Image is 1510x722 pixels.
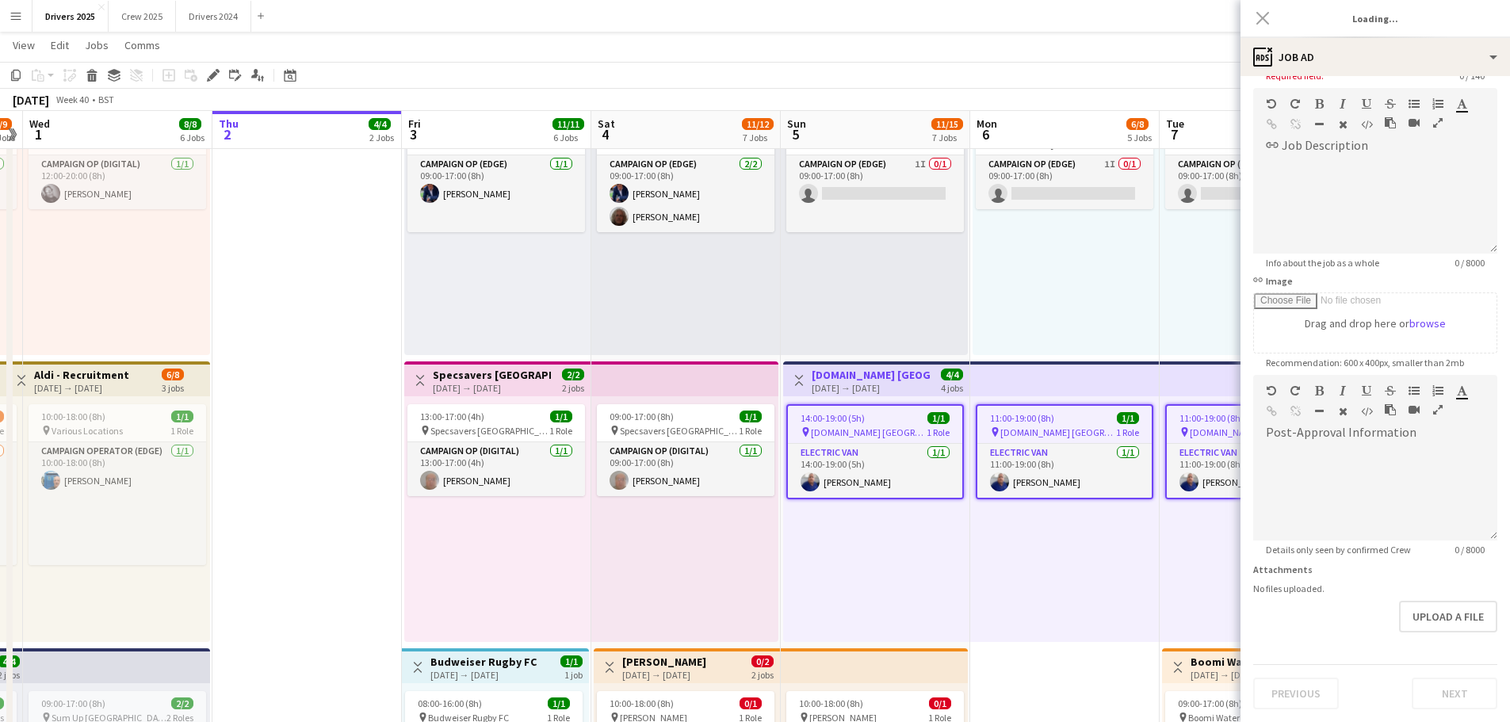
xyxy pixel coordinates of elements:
button: Bold [1313,97,1325,110]
span: 6 [974,125,997,143]
span: 0 / 8000 [1442,257,1497,269]
button: Upload a file [1399,601,1497,632]
button: Paste as plain text [1385,117,1396,129]
div: [DATE] → [DATE] [433,382,551,394]
app-job-card: 09:00-17:00 (8h)0/1 Porcelanosa [GEOGRAPHIC_DATA]1 RoleCampaign Op (Edge)0/109:00-17:00 (8h) [1165,117,1343,209]
span: 1/1 [1117,412,1139,424]
div: 7 Jobs [743,132,773,143]
div: 2 jobs [562,380,584,394]
span: Wed [29,117,50,131]
span: 4/4 [369,118,391,130]
span: 1/1 [171,411,193,422]
app-card-role: Campaign Op (Digital)1/113:00-17:00 (4h)[PERSON_NAME] [407,442,585,496]
span: 3 [406,125,421,143]
button: Redo [1290,384,1301,397]
span: Thu [219,117,239,131]
div: [DATE] → [DATE] [622,669,706,681]
span: Recommendation: 600 x 400px, smaller than 2mb [1253,357,1477,369]
div: 09:00-17:00 (8h)0/1 Porcelanosa [GEOGRAPHIC_DATA]1 RoleCampaign Op (Edge)1I0/109:00-17:00 (8h) [976,117,1153,209]
button: Drivers 2024 [176,1,251,32]
app-card-role: Electric Van1/111:00-19:00 (8h)[PERSON_NAME] [977,444,1152,498]
span: 0/1 [740,697,762,709]
app-card-role: Campaign Op (Digital)1/112:00-20:00 (8h)[PERSON_NAME] [29,155,206,209]
button: Italic [1337,384,1348,397]
span: 11/12 [742,118,774,130]
h3: Boomi Waterloo [1191,655,1276,669]
button: Horizontal Line [1313,405,1325,418]
app-job-card: 09:00-17:00 (8h)0/1 Primark Weymouth1 RoleCampaign Op (Edge)1I0/109:00-17:00 (8h) [786,117,964,232]
h3: Specsavers [GEOGRAPHIC_DATA] [433,368,551,382]
button: Clear Formatting [1337,405,1348,418]
button: Unordered List [1409,97,1420,110]
div: [DATE] → [DATE] [1191,669,1276,681]
span: 4/4 [941,369,963,380]
div: 6 Jobs [553,132,583,143]
div: 2 jobs [751,667,774,681]
span: 10:00-18:00 (8h) [41,411,105,422]
span: 7 [1164,125,1184,143]
span: Tue [1166,117,1184,131]
button: Undo [1266,97,1277,110]
button: Unordered List [1409,384,1420,397]
button: Horizontal Line [1313,118,1325,131]
div: 11:00-19:00 (8h)1/1 [DOMAIN_NAME] [GEOGRAPHIC_DATA]1 RoleElectric Van1/111:00-19:00 (8h)[PERSON_N... [976,404,1153,499]
span: 6/8 [1126,118,1149,130]
app-job-card: 10:00-18:00 (8h)1/1 Various Locations1 RoleCampaign Operator (Edge)1/110:00-18:00 (8h)[PERSON_NAME] [29,404,206,565]
span: Week 40 [52,94,92,105]
div: 2 Jobs [369,132,394,143]
h3: Aldi - Recruitment [34,368,129,382]
span: 8/8 [179,118,201,130]
span: 11/15 [931,118,963,130]
app-job-card: 09:00-17:00 (8h)1/1 Specsavers [GEOGRAPHIC_DATA]1 RoleCampaign Op (Digital)1/109:00-17:00 (8h)[PE... [597,404,774,496]
app-job-card: 11:00-19:00 (8h)1/1 [DOMAIN_NAME] [GEOGRAPHIC_DATA]1 RoleElectric Van1/111:00-19:00 (8h)[PERSON_N... [1165,404,1343,499]
app-card-role: Campaign Operator (Edge)1/110:00-18:00 (8h)[PERSON_NAME] [29,442,206,565]
button: Underline [1361,97,1372,110]
span: 6/8 [162,369,184,380]
span: Info about the job as a whole [1253,257,1392,269]
span: 1/1 [927,412,950,424]
button: Drivers 2025 [32,1,109,32]
span: 09:00-17:00 (8h) [610,411,674,422]
button: Crew 2025 [109,1,176,32]
span: 0 / 8000 [1442,544,1497,556]
span: Specsavers [GEOGRAPHIC_DATA] [620,425,739,437]
div: [DATE] → [DATE] [34,382,129,394]
span: Specsavers [GEOGRAPHIC_DATA] [430,425,549,437]
button: Text Color [1456,97,1467,110]
a: Jobs [78,35,115,55]
button: Fullscreen [1432,403,1443,416]
div: 14:00-19:00 (5h)1/1 [DOMAIN_NAME] [GEOGRAPHIC_DATA]1 RoleElectric Van1/114:00-19:00 (5h)[PERSON_N... [786,404,964,499]
button: Strikethrough [1385,384,1396,397]
span: 1/1 [548,697,570,709]
app-card-role: Electric Van1/111:00-19:00 (8h)[PERSON_NAME] [1167,444,1341,498]
button: Ordered List [1432,384,1443,397]
app-job-card: 09:00-17:00 (8h)1/1 Primark Weymouth1 RoleCampaign Op (Edge)1/109:00-17:00 (8h)[PERSON_NAME] [407,117,585,232]
label: Attachments [1253,563,1313,575]
div: 5 Jobs [1127,132,1152,143]
app-job-card: 09:00-17:00 (8h)2/2 Primark Weymouth1 RoleCampaign Op (Edge)2/209:00-17:00 (8h)[PERSON_NAME][PERS... [597,117,774,232]
span: View [13,38,35,52]
span: 1 Role [1116,426,1139,438]
span: Various Locations [52,425,123,437]
a: Edit [44,35,75,55]
div: 4 jobs [941,380,963,394]
app-card-role: Campaign Op (Edge)1I0/109:00-17:00 (8h) [786,155,964,232]
span: Sun [787,117,806,131]
div: 1 job [564,667,583,681]
span: 11:00-19:00 (8h) [990,412,1054,424]
span: 11:00-19:00 (8h) [1179,412,1244,424]
span: 1 Role [739,425,762,437]
span: Edit [51,38,69,52]
app-job-card: 12:00-20:00 (8h)1/1 Heineken Manchester1 RoleCampaign Op (Digital)1/112:00-20:00 (8h)[PERSON_NAME] [29,117,206,209]
button: HTML Code [1361,405,1372,418]
app-job-card: 13:00-17:00 (4h)1/1 Specsavers [GEOGRAPHIC_DATA]1 RoleCampaign Op (Digital)1/113:00-17:00 (4h)[PE... [407,404,585,496]
span: 1/1 [740,411,762,422]
button: Strikethrough [1385,97,1396,110]
span: 14:00-19:00 (5h) [801,412,865,424]
span: 0/1 [929,697,951,709]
